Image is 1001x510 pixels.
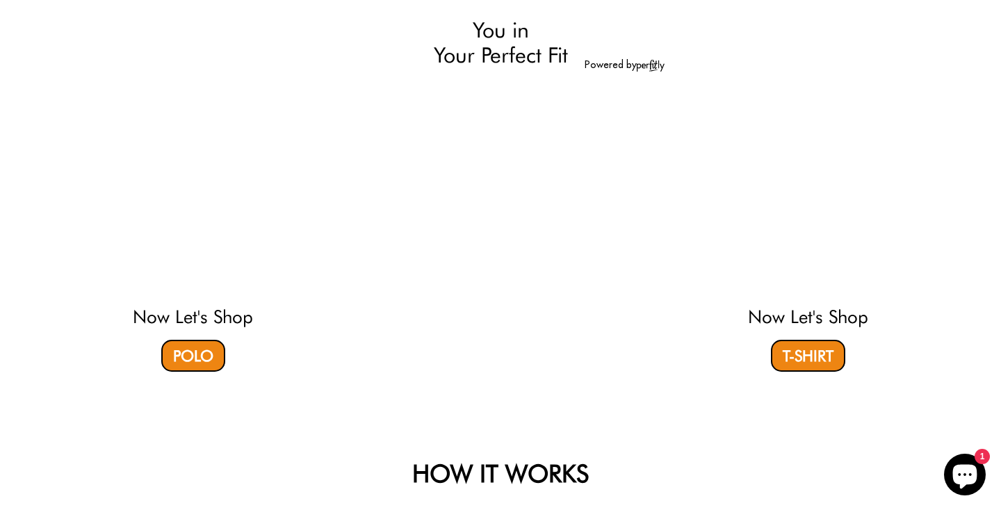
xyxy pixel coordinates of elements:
[748,306,868,327] a: Now Let's Shop
[122,459,879,488] h2: HOW IT WORKS
[940,454,990,499] inbox-online-store-chat: Shopify online store chat
[336,17,665,68] h2: You in Your Perfect Fit
[585,58,665,71] a: Powered by
[161,340,225,372] a: Polo
[133,306,253,327] a: Now Let's Shop
[771,340,845,372] a: T-Shirt
[637,60,665,72] img: perfitly-logo_73ae6c82-e2e3-4a36-81b1-9e913f6ac5a1.png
